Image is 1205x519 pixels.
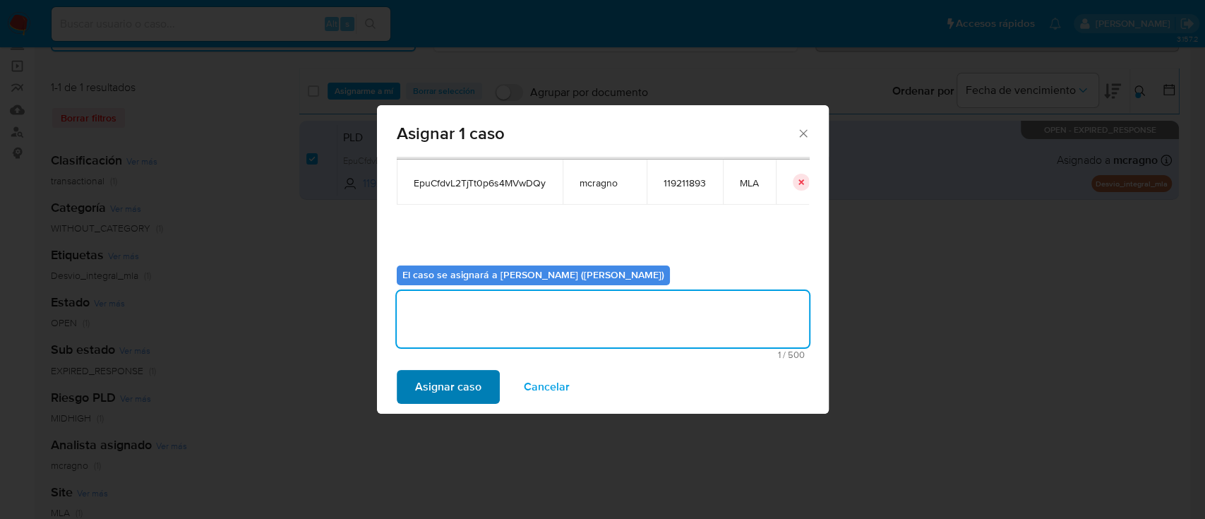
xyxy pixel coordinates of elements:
button: icon-button [793,174,810,191]
b: El caso se asignará a [PERSON_NAME] ([PERSON_NAME]) [402,268,664,282]
span: Asignar caso [415,371,481,402]
span: MLA [740,177,759,189]
button: Asignar caso [397,370,500,404]
span: 119211893 [664,177,706,189]
span: Máximo 500 caracteres [401,350,805,359]
span: Asignar 1 caso [397,125,797,142]
button: Cerrar ventana [796,126,809,139]
span: EpuCfdvL2TjTt0p6s4MVwDQy [414,177,546,189]
span: Cancelar [524,371,570,402]
button: Cancelar [505,370,588,404]
div: assign-modal [377,105,829,414]
span: mcragno [580,177,630,189]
